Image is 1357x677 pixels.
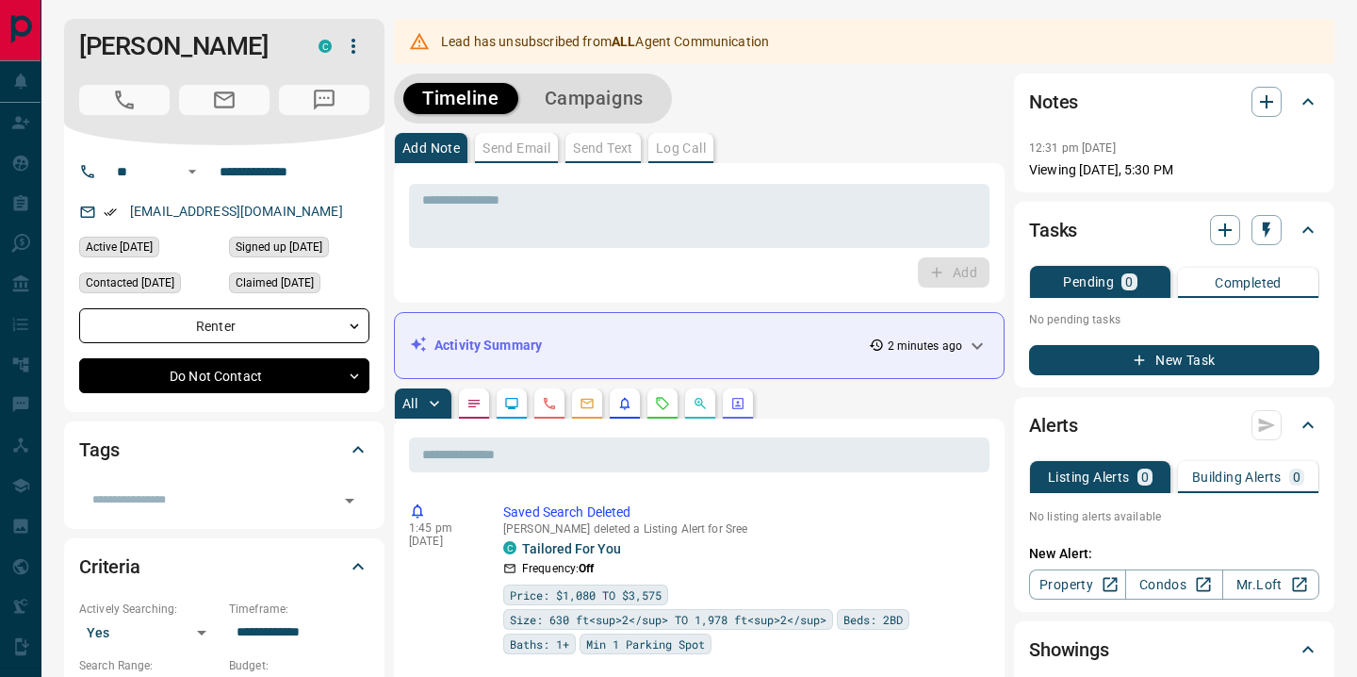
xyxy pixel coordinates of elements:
p: All [402,397,417,410]
svg: Requests [655,396,670,411]
span: Call [79,85,170,115]
p: New Alert: [1029,544,1319,564]
span: Signed up [DATE] [236,238,322,256]
a: Property [1029,570,1126,600]
span: Message [279,85,369,115]
span: Size: 630 ft<sup>2</sup> TO 1,978 ft<sup>2</sup> [510,610,826,629]
div: Criteria [79,544,369,589]
div: Tags [79,427,369,472]
p: Building Alerts [1192,471,1282,484]
a: Tailored For You [522,541,621,556]
p: Activity Summary [434,336,542,355]
h2: Tags [79,435,119,465]
p: Actively Searching: [79,601,220,618]
div: Do Not Contact [79,358,369,393]
p: No pending tasks [1029,305,1319,334]
div: condos.ca [319,40,332,53]
p: Search Range: [79,657,220,674]
span: Price: $1,080 TO $3,575 [510,586,662,604]
p: No listing alerts available [1029,508,1319,525]
p: Frequency: [522,560,594,577]
svg: Email Verified [104,206,117,219]
svg: Agent Actions [730,396,745,411]
button: Open [181,160,204,183]
div: Mon Jul 14 2025 [229,272,369,299]
span: Active [DATE] [86,238,153,256]
p: 0 [1293,471,1300,484]
svg: Listing Alerts [617,396,632,411]
div: Fri Aug 15 2025 [79,237,220,263]
svg: Calls [542,396,557,411]
div: Lead has unsubscribed from Agent Communication [441,25,769,58]
div: Mon Jul 14 2025 [79,272,220,299]
h2: Tasks [1029,215,1077,245]
h2: Showings [1029,635,1109,665]
p: Pending [1063,275,1114,289]
div: Tasks [1029,207,1319,253]
a: [EMAIL_ADDRESS][DOMAIN_NAME] [130,204,343,219]
div: Sun Jul 13 2025 [229,237,369,263]
div: Alerts [1029,403,1319,448]
div: Yes [79,618,220,648]
h2: Notes [1029,87,1078,117]
p: 1:45 pm [409,521,475,535]
p: [PERSON_NAME] deleted a Listing Alert for Sree [503,522,982,536]
p: Completed [1215,276,1282,289]
svg: Lead Browsing Activity [504,396,519,411]
p: Listing Alerts [1048,471,1130,484]
span: Claimed [DATE] [236,273,314,292]
span: Beds: 2BD [843,610,903,629]
strong: Off [579,562,594,575]
div: Showings [1029,627,1319,672]
a: Mr.Loft [1222,570,1319,600]
div: Activity Summary2 minutes ago [410,328,989,363]
h2: Criteria [79,552,140,582]
p: Add Note [402,141,460,155]
button: Open [336,487,363,514]
h1: [PERSON_NAME] [79,31,290,61]
a: Condos [1125,570,1222,600]
p: Saved Search Deleted [503,503,982,522]
span: Baths: 1+ [510,635,569,653]
div: condos.ca [503,541,516,554]
button: Campaigns [526,83,662,114]
p: Timeframe: [229,601,369,618]
svg: Notes [466,396,482,411]
span: Contacted [DATE] [86,273,174,292]
div: Notes [1029,79,1319,124]
p: 0 [1125,275,1133,289]
p: 0 [1141,471,1149,484]
div: Renter [79,308,369,343]
button: New Task [1029,345,1319,375]
span: Min 1 Parking Spot [586,635,705,653]
button: Timeline [403,83,518,114]
svg: Emails [580,396,595,411]
span: Email [179,85,270,115]
p: 2 minutes ago [888,338,962,355]
svg: Opportunities [693,396,708,411]
strong: ALL [612,34,635,49]
p: [DATE] [409,535,475,548]
p: Budget: [229,657,369,674]
p: 12:31 pm [DATE] [1029,141,1116,155]
p: Viewing [DATE], 5:30 PM [1029,160,1319,180]
h2: Alerts [1029,410,1078,440]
